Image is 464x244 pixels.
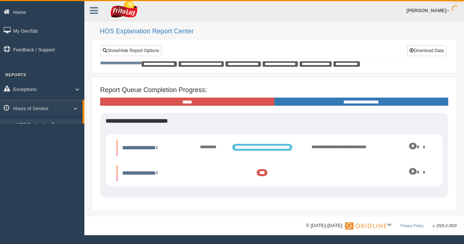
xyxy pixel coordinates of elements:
h2: HOS Explanation Report Center [100,28,457,35]
a: Show/Hide Report Options [101,45,161,56]
a: HOS Explanation Reports [13,119,83,132]
div: © [DATE]-[DATE] - ™ [306,222,457,230]
li: Expand [117,165,432,181]
li: Expand [117,140,432,156]
img: Gridline [345,222,387,230]
button: Download Data [407,45,446,56]
span: v. 2025.6.2839 [433,224,457,228]
a: Privacy Policy [401,224,423,228]
h4: Report Queue Completion Progress: [100,87,448,94]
